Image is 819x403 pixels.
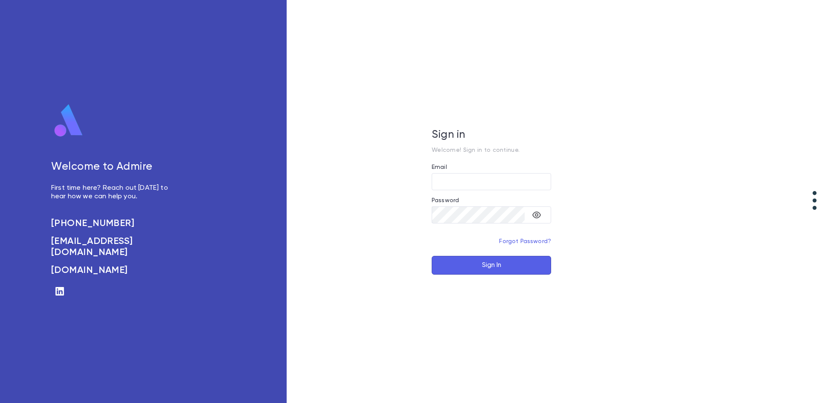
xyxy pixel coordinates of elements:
a: [DOMAIN_NAME] [51,265,177,276]
h5: Sign in [432,129,551,142]
p: First time here? Reach out [DATE] to hear how we can help you. [51,184,177,201]
a: [PHONE_NUMBER] [51,218,177,229]
a: Forgot Password? [499,238,551,244]
button: Sign In [432,256,551,275]
label: Password [432,197,459,204]
label: Email [432,164,447,171]
p: Welcome! Sign in to continue. [432,147,551,154]
img: logo [51,104,86,138]
button: toggle password visibility [528,206,545,223]
a: [EMAIL_ADDRESS][DOMAIN_NAME] [51,236,177,258]
h5: Welcome to Admire [51,161,177,174]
